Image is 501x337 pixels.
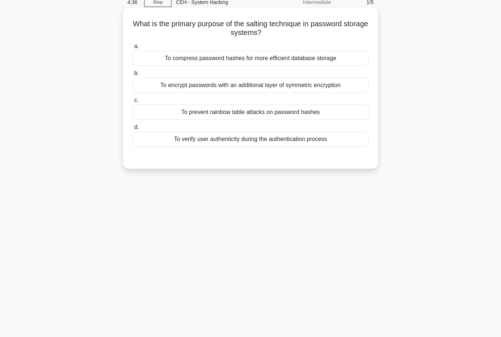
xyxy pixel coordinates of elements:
[133,51,368,66] div: To compress password hashes for more efficient database storage
[133,78,368,93] div: To encrypt passwords with an additional layer of symmetric encryption
[133,105,368,120] div: To prevent rainbow table attacks on password hashes
[134,124,139,130] span: d.
[134,97,138,103] span: c.
[134,70,139,76] span: b.
[134,43,139,49] span: a.
[133,132,368,147] div: To verify user authenticity during the authentication process
[132,19,369,38] h5: What is the primary purpose of the salting technique in password storage systems?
